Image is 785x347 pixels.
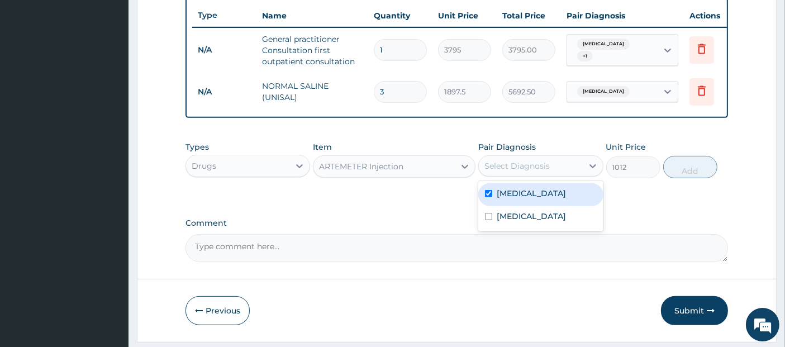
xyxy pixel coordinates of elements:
[368,4,432,27] th: Quantity
[577,51,593,62] span: + 1
[256,4,368,27] th: Name
[185,142,209,152] label: Types
[319,161,403,172] div: ARTEMETER Injection
[21,56,45,84] img: d_794563401_company_1708531726252_794563401
[577,86,630,97] span: [MEDICAL_DATA]
[497,211,566,222] label: [MEDICAL_DATA]
[606,141,646,153] label: Unit Price
[561,4,684,27] th: Pair Diagnosis
[192,40,256,60] td: N/A
[65,103,154,216] span: We're online!
[185,296,250,325] button: Previous
[432,4,497,27] th: Unit Price
[256,28,368,73] td: General practitioner Consultation first outpatient consultation
[192,82,256,102] td: N/A
[577,39,630,50] span: [MEDICAL_DATA]
[256,75,368,108] td: NORMAL SALINE (UNISAL)
[663,156,717,178] button: Add
[484,160,550,172] div: Select Diagnosis
[313,141,332,153] label: Item
[6,230,213,269] textarea: Type your message and hit 'Enter'
[661,296,728,325] button: Submit
[58,63,188,77] div: Chat with us now
[497,188,566,199] label: [MEDICAL_DATA]
[183,6,210,32] div: Minimize live chat window
[497,4,561,27] th: Total Price
[192,5,256,26] th: Type
[192,160,216,172] div: Drugs
[185,218,729,228] label: Comment
[478,141,536,153] label: Pair Diagnosis
[684,4,740,27] th: Actions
